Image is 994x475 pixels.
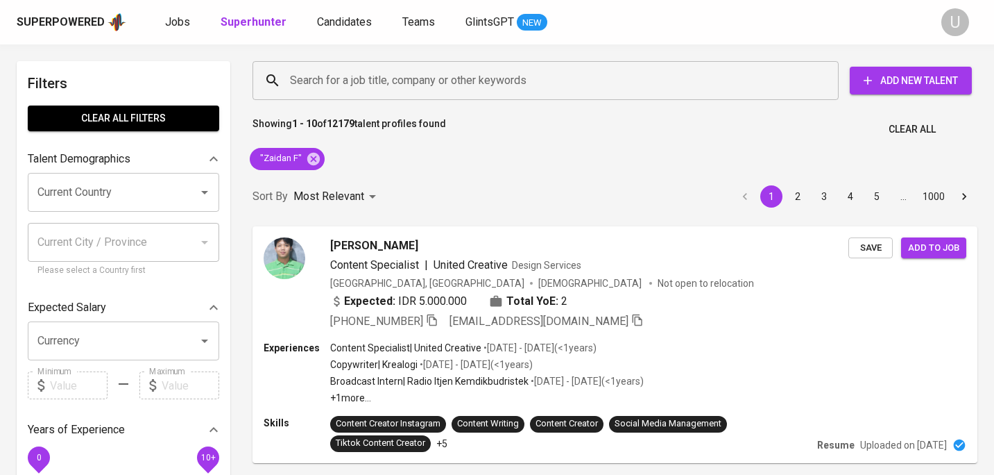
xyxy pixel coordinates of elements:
[732,185,977,208] nav: pagination navigation
[889,121,936,138] span: Clear All
[317,14,375,31] a: Candidates
[892,190,914,203] div: …
[330,341,481,355] p: Content Specialist | United Creative
[336,437,425,450] div: Tiktok Content Creator
[162,372,219,399] input: Value
[28,106,219,131] button: Clear All filters
[28,72,219,94] h6: Filters
[434,258,508,272] span: United Creative
[250,152,310,165] span: "Zaidan F"
[817,438,855,452] p: Resume
[293,184,381,210] div: Most Relevant
[108,12,126,33] img: app logo
[860,438,947,452] p: Uploaded on [DATE]
[200,453,215,462] span: 10+
[36,453,41,462] span: 0
[293,188,364,205] p: Most Relevant
[465,15,514,28] span: GlintsGPT
[787,185,809,208] button: Go to page 2
[317,15,372,28] span: Candidates
[517,16,547,30] span: NEW
[839,185,862,208] button: Go to page 4
[28,151,130,167] p: Talent Demographics
[402,15,435,28] span: Teams
[28,294,219,322] div: Expected Salary
[512,260,581,271] span: Design Services
[336,417,440,431] div: Content Creator Instagram
[760,185,782,208] button: page 1
[457,417,519,431] div: Content Writing
[292,118,317,129] b: 1 - 10
[195,331,214,351] button: Open
[813,185,835,208] button: Go to page 3
[28,416,219,444] div: Years of Experience
[264,341,330,355] p: Experiences
[658,276,754,290] p: Not open to relocation
[252,226,977,463] a: [PERSON_NAME]Content Specialist|United CreativeDesign Services[GEOGRAPHIC_DATA], [GEOGRAPHIC_DATA...
[449,315,628,328] span: [EMAIL_ADDRESS][DOMAIN_NAME]
[330,258,419,272] span: Content Specialist
[330,293,467,310] div: IDR 5.000.000
[221,14,289,31] a: Superhunter
[330,237,418,254] span: [PERSON_NAME]
[418,358,533,372] p: • [DATE] - [DATE] ( <1 years )
[165,15,190,28] span: Jobs
[901,237,966,259] button: Add to job
[327,118,354,129] b: 12179
[250,148,325,170] div: "Zaidan F"
[330,276,524,290] div: [GEOGRAPHIC_DATA], [GEOGRAPHIC_DATA]
[252,117,446,142] p: Showing of talent profiles found
[330,315,423,328] span: [PHONE_NUMBER]
[195,183,214,202] button: Open
[848,237,893,259] button: Save
[953,185,975,208] button: Go to next page
[918,185,949,208] button: Go to page 1000
[28,422,125,438] p: Years of Experience
[481,341,597,355] p: • [DATE] - [DATE] ( <1 years )
[330,374,529,388] p: Broadcast Intern | Radio Itjen Kemdikbudristek
[883,117,941,142] button: Clear All
[50,372,108,399] input: Value
[425,257,428,274] span: |
[344,293,395,310] b: Expected:
[529,374,644,388] p: • [DATE] - [DATE] ( <1 years )
[28,299,106,316] p: Expected Salary
[436,437,447,451] p: +5
[402,14,438,31] a: Teams
[165,14,193,31] a: Jobs
[221,15,286,28] b: Superhunter
[17,12,126,33] a: Superpoweredapp logo
[866,185,888,208] button: Go to page 5
[37,264,209,278] p: Please select a Country first
[941,8,969,36] div: U
[28,145,219,173] div: Talent Demographics
[17,15,105,31] div: Superpowered
[264,237,305,279] img: 7a5909153d50729cdc28d6c2cf080b77.jpg
[252,188,288,205] p: Sort By
[855,240,886,256] span: Save
[535,417,598,431] div: Content Creator
[908,240,959,256] span: Add to job
[538,276,644,290] span: [DEMOGRAPHIC_DATA]
[850,67,972,94] button: Add New Talent
[561,293,567,310] span: 2
[615,417,721,431] div: Social Media Management
[330,358,418,372] p: Copywriter | Krealogi
[39,110,208,127] span: Clear All filters
[465,14,547,31] a: GlintsGPT NEW
[506,293,558,310] b: Total YoE:
[264,416,330,430] p: Skills
[861,72,961,90] span: Add New Talent
[330,391,644,405] p: +1 more ...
